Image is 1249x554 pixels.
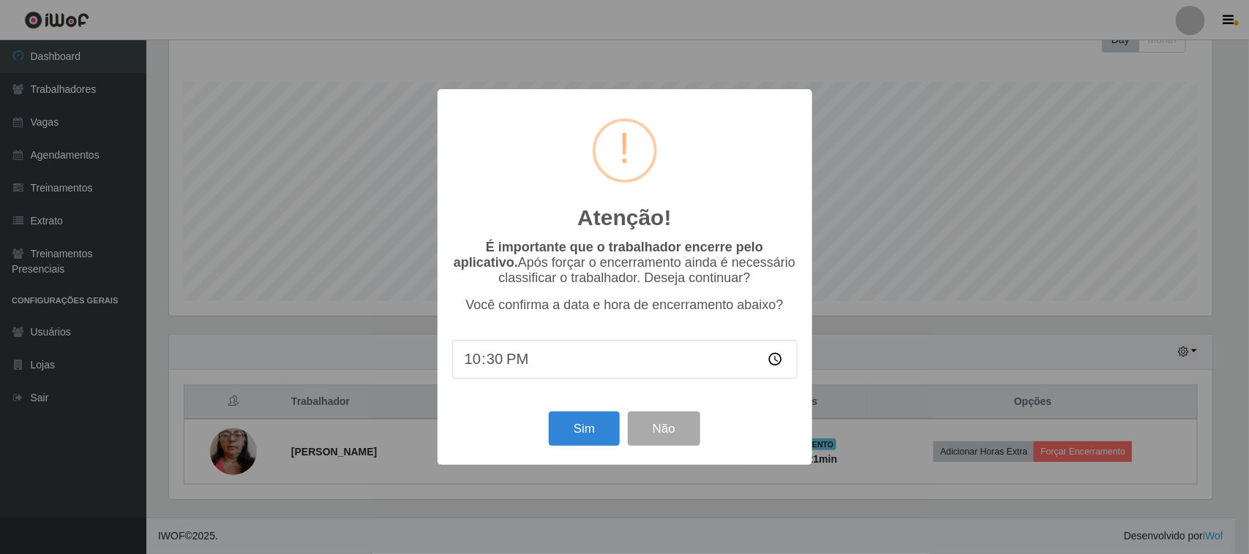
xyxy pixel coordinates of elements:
[452,297,798,313] p: Você confirma a data e hora de encerramento abaixo?
[577,205,671,231] h2: Atenção!
[452,240,798,286] p: Após forçar o encerramento ainda é necessário classificar o trabalhador. Deseja continuar?
[454,240,763,270] b: É importante que o trabalhador encerre pelo aplicativo.
[628,411,700,446] button: Não
[549,411,620,446] button: Sim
